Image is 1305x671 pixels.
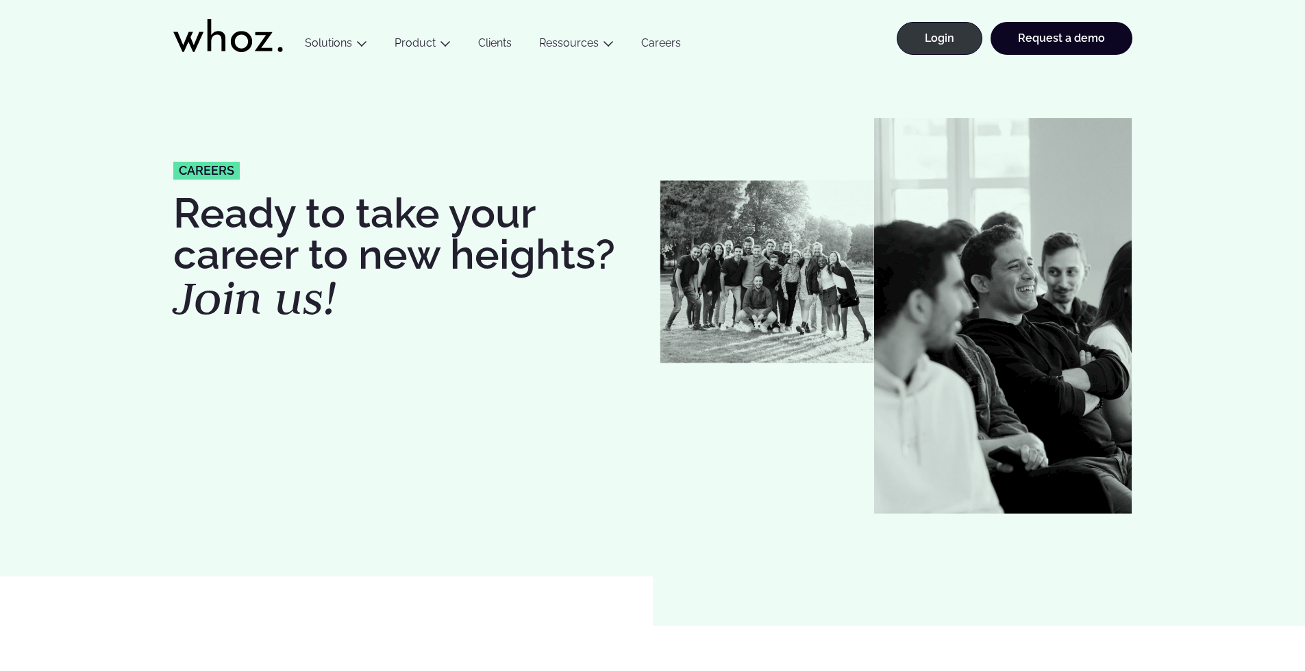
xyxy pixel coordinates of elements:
a: Product [395,36,436,49]
img: Whozzies-Team-Revenue [660,180,874,363]
em: Join us! [173,267,336,328]
a: Careers [627,36,695,55]
a: Clients [464,36,525,55]
button: Solutions [291,36,381,55]
a: Request a demo [991,22,1132,55]
span: careers [179,164,234,177]
button: Product [381,36,464,55]
a: Ressources [539,36,599,49]
h1: Ready to take your career to new heights? [173,193,646,321]
button: Ressources [525,36,627,55]
a: Login [897,22,982,55]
